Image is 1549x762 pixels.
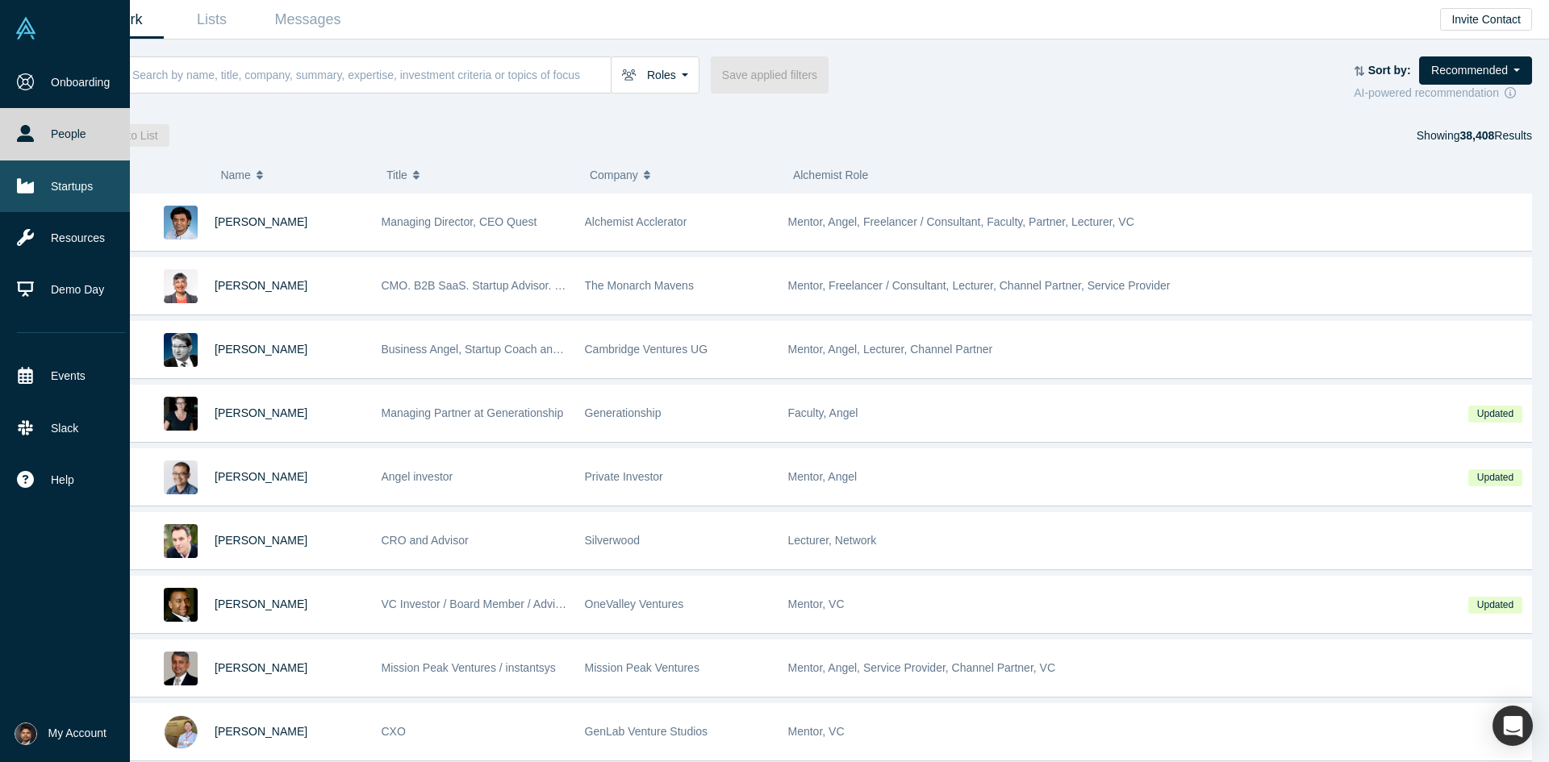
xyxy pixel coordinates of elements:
[164,524,198,558] img: Alexander Shartsis's Profile Image
[585,215,687,228] span: Alchemist Acclerator
[220,158,370,192] button: Name
[793,169,868,181] span: Alchemist Role
[15,722,106,745] button: My Account
[788,470,858,483] span: Mentor, Angel
[15,722,37,745] img: Shine Oovattil's Account
[382,343,655,356] span: Business Angel, Startup Coach and best-selling author
[1354,85,1532,102] div: AI-powered recommendation
[1368,64,1411,77] strong: Sort by:
[164,715,198,749] img: Jeremy Geiger's Profile Image
[788,215,1134,228] span: Mentor, Angel, Freelancer / Consultant, Faculty, Partner, Lecturer, VC
[1440,8,1532,31] button: Invite Contact
[788,279,1171,292] span: Mentor, Freelancer / Consultant, Lecturer, Channel Partner, Service Provider
[788,534,877,547] span: Lecturer, Network
[1459,129,1532,142] span: Results
[585,534,640,547] span: Silverwood
[585,661,699,674] span: Mission Peak Ventures
[585,470,663,483] span: Private Investor
[386,158,573,192] button: Title
[51,472,74,489] span: Help
[94,124,169,147] button: Add to List
[1459,129,1494,142] strong: 38,408
[590,158,638,192] span: Company
[382,215,537,228] span: Managing Director, CEO Quest
[215,406,307,419] a: [PERSON_NAME]
[164,460,198,494] img: Danny Chee's Profile Image
[788,343,993,356] span: Mentor, Angel, Lecturer, Channel Partner
[215,470,307,483] a: [PERSON_NAME]
[382,598,571,610] span: VC Investor / Board Member / Advisor
[585,406,662,419] span: Generationship
[131,56,611,94] input: Search by name, title, company, summary, expertise, investment criteria or topics of focus
[164,397,198,431] img: Rachel Chalmers's Profile Image
[382,725,406,738] span: CXO
[1468,597,1522,614] span: Updated
[215,725,307,738] a: [PERSON_NAME]
[585,279,694,292] span: The Monarch Mavens
[215,279,307,292] a: [PERSON_NAME]
[590,158,776,192] button: Company
[220,158,250,192] span: Name
[382,279,909,292] span: CMO. B2B SaaS. Startup Advisor. Non-Profit Leader. TEDx Speaker. Founding LP at How Women Invest.
[215,598,307,610] a: [PERSON_NAME]
[711,56,829,94] button: Save applied filters
[164,206,198,239] img: Gnani Palanikumar's Profile Image
[215,215,307,228] a: [PERSON_NAME]
[382,470,453,483] span: Angel investor
[215,661,307,674] a: [PERSON_NAME]
[788,598,845,610] span: Mentor, VC
[1419,56,1532,85] button: Recommended
[164,1,260,39] a: Lists
[215,534,307,547] a: [PERSON_NAME]
[382,406,564,419] span: Managing Partner at Generationship
[1468,469,1522,486] span: Updated
[215,343,307,356] a: [PERSON_NAME]
[164,333,198,367] img: Martin Giese's Profile Image
[48,725,106,742] span: My Account
[15,17,37,40] img: Alchemist Vault Logo
[788,661,1056,674] span: Mentor, Angel, Service Provider, Channel Partner, VC
[382,661,556,674] span: Mission Peak Ventures / instantsys
[585,725,708,738] span: GenLab Venture Studios
[1417,124,1532,147] div: Showing
[585,343,708,356] span: Cambridge Ventures UG
[788,406,858,419] span: Faculty, Angel
[611,56,699,94] button: Roles
[164,588,198,622] img: Juan Scarlett's Profile Image
[382,534,469,547] span: CRO and Advisor
[164,652,198,685] img: Vipin Chawla's Profile Image
[260,1,356,39] a: Messages
[585,598,684,610] span: OneValley Ventures
[164,269,198,303] img: Sonya Pelia's Profile Image
[1468,406,1522,423] span: Updated
[788,725,845,738] span: Mentor, VC
[386,158,407,192] span: Title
